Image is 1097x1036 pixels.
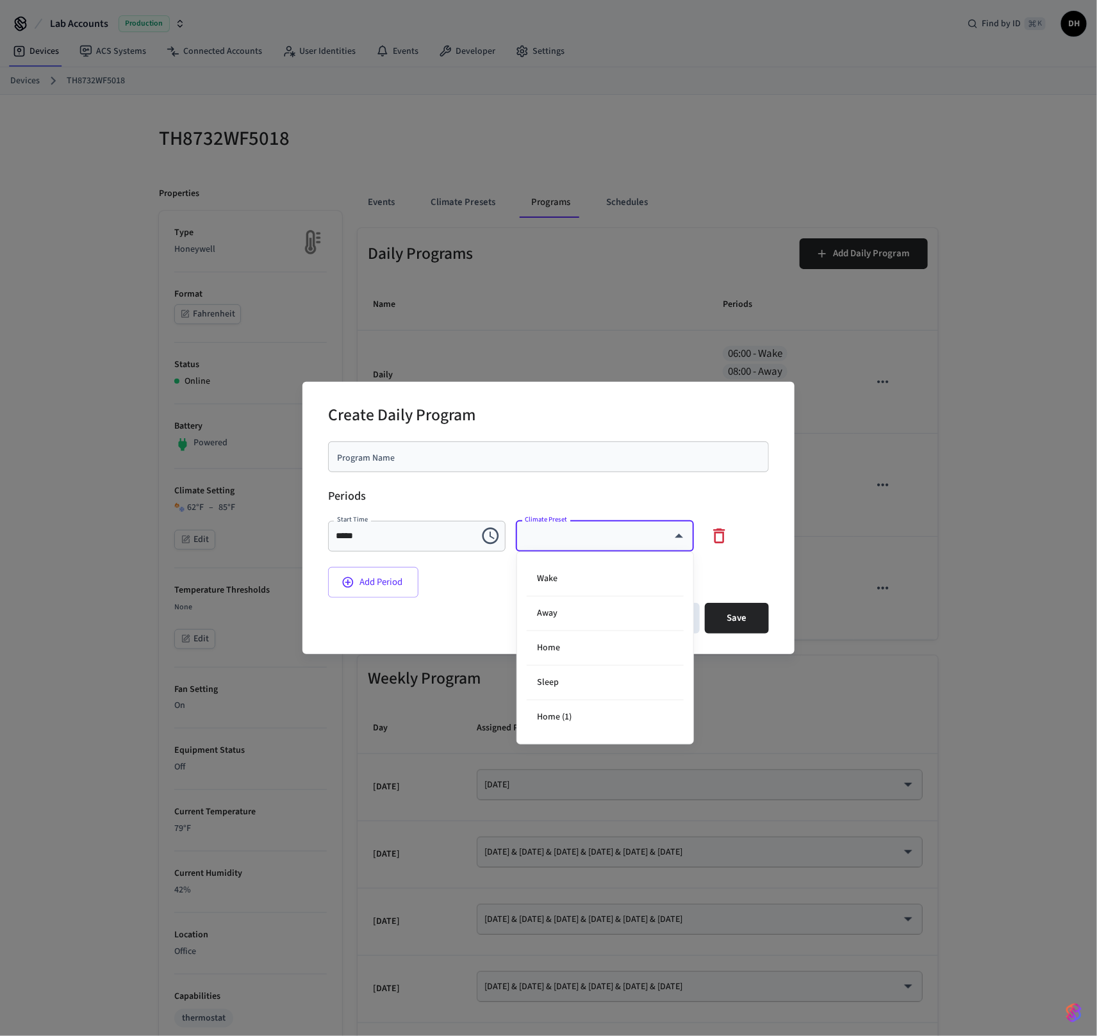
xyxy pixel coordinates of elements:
img: SeamLogoGradient.69752ec5.svg [1066,1003,1082,1023]
li: Away [527,596,684,631]
li: Sleep [527,666,684,700]
li: Home (1) [527,700,684,734]
li: Home [527,631,684,666]
li: Wake [527,562,684,596]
